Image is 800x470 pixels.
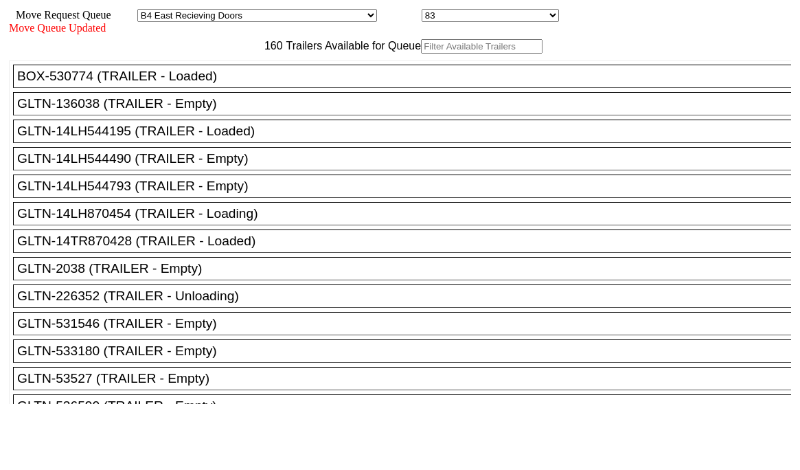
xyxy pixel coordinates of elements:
[17,371,799,386] div: GLTN-53527 (TRAILER - Empty)
[17,399,799,414] div: GLTN-536590 (TRAILER - Empty)
[17,234,799,249] div: GLTN-14TR870428 (TRAILER - Loaded)
[9,22,106,34] span: Move Queue Updated
[17,316,799,331] div: GLTN-531546 (TRAILER - Empty)
[17,179,799,194] div: GLTN-14LH544793 (TRAILER - Empty)
[17,69,799,84] div: BOX-530774 (TRAILER - Loaded)
[258,40,283,52] span: 160
[283,40,422,52] span: Trailers Available for Queue
[17,96,799,111] div: GLTN-136038 (TRAILER - Empty)
[17,289,799,304] div: GLTN-226352 (TRAILER - Unloading)
[9,9,111,21] span: Move Request Queue
[17,124,799,139] div: GLTN-14LH544195 (TRAILER - Loaded)
[17,206,799,221] div: GLTN-14LH870454 (TRAILER - Loading)
[380,9,419,21] span: Location
[17,151,799,166] div: GLTN-14LH544490 (TRAILER - Empty)
[17,261,799,276] div: GLTN-2038 (TRAILER - Empty)
[113,9,135,21] span: Area
[421,39,542,54] input: Filter Available Trailers
[17,344,799,359] div: GLTN-533180 (TRAILER - Empty)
